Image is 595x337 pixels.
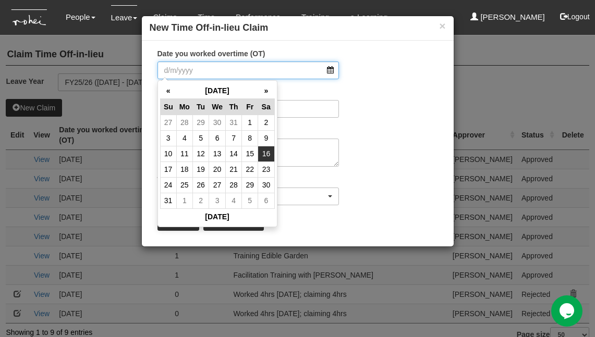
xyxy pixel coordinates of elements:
[258,161,274,177] td: 23
[193,193,209,208] td: 2
[242,98,258,115] th: Fr
[226,146,242,161] td: 14
[160,98,176,115] th: Su
[160,193,176,208] td: 31
[176,130,192,146] td: 4
[160,177,176,193] td: 24
[160,115,176,130] td: 27
[176,193,192,208] td: 1
[439,20,445,31] button: ×
[258,193,274,208] td: 6
[157,48,265,59] label: Date you worked overtime (OT)
[160,83,176,99] th: «
[258,98,274,115] th: Sa
[193,161,209,177] td: 19
[160,208,274,224] th: [DATE]
[209,193,226,208] td: 3
[176,83,258,99] th: [DATE]
[160,146,176,161] td: 10
[242,130,258,146] td: 8
[258,83,274,99] th: »
[160,161,176,177] td: 17
[242,161,258,177] td: 22
[258,115,274,130] td: 2
[209,115,226,130] td: 30
[226,193,242,208] td: 4
[551,295,585,327] iframe: chat widget
[193,177,209,193] td: 26
[176,177,192,193] td: 25
[242,177,258,193] td: 29
[258,146,274,161] td: 16
[209,98,226,115] th: We
[258,177,274,193] td: 30
[193,115,209,130] td: 29
[150,22,269,33] b: New Time Off-in-lieu Claim
[209,146,226,161] td: 13
[226,161,242,177] td: 21
[176,146,192,161] td: 11
[176,115,192,130] td: 28
[226,115,242,130] td: 31
[242,115,258,130] td: 1
[176,98,192,115] th: Mo
[193,130,209,146] td: 5
[258,130,274,146] td: 9
[226,177,242,193] td: 28
[157,61,339,79] input: d/m/yyyy
[193,146,209,161] td: 12
[242,193,258,208] td: 5
[209,161,226,177] td: 20
[193,98,209,115] th: Tu
[242,146,258,161] td: 15
[176,161,192,177] td: 18
[226,98,242,115] th: Th
[226,130,242,146] td: 7
[160,130,176,146] td: 3
[209,177,226,193] td: 27
[209,130,226,146] td: 6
